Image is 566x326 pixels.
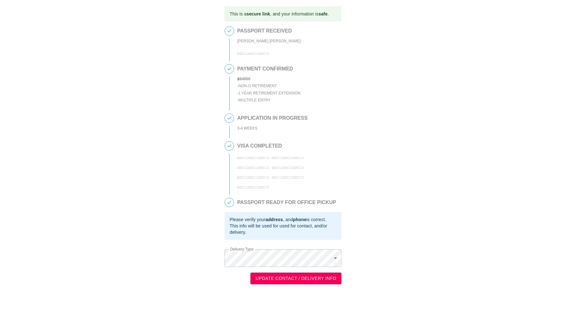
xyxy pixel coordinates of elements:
span: 4 [225,142,234,150]
b: phone [293,217,307,222]
span: UPDATE CONTACT / DELIVERY INFO [256,275,336,282]
h2: VISA COMPLETED [237,143,338,149]
div: 3-4 WEEKS [237,125,308,132]
div: - 1 Year Retirement Extension [237,90,300,97]
div: This is a , and your information is . [230,8,329,20]
h2: APPLICATION IN PROGRESS [237,115,308,121]
b: secure link [246,11,270,16]
div: Please verify your , and is correct. [230,216,336,223]
span: 2 [225,64,234,73]
div: [PERSON_NAME] [PERSON_NAME] [237,38,301,45]
h2: PASSPORT READY FOR OFFICE PICKUP [237,200,336,205]
h2: PASSPORT RECEIVED [237,28,301,34]
span: 5 [225,198,234,207]
b: safe [318,11,328,16]
span: 3 [225,114,234,123]
b: address [266,217,283,222]
h2: PAYMENT CONFIRMED [237,66,300,72]
button: UPDATE CONTACT / DELIVERY INFO [250,273,341,284]
div: - NON-O Retirement [237,82,300,90]
div: This info will be used for used for contact, and/or delivery. [230,223,336,235]
b: ฿ 64000 [237,77,250,81]
div: - Multiple entry [237,97,300,104]
span: 1 [225,27,234,35]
